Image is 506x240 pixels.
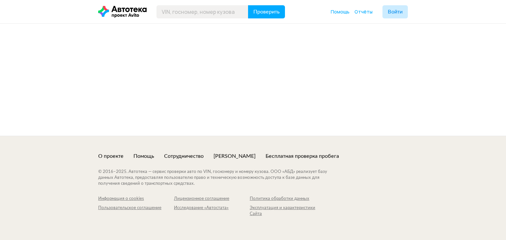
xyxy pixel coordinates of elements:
span: Проверить [253,9,280,14]
button: Проверить [248,5,285,18]
a: Помощь [133,153,154,160]
a: Политика обработки данных [250,196,325,202]
div: Пользовательское соглашение [98,205,174,211]
a: О проекте [98,153,124,160]
div: Исследование «Автостата» [174,205,250,211]
a: Бесплатная проверка пробега [266,153,339,160]
span: Войти [388,9,403,14]
button: Войти [382,5,408,18]
a: Исследование «Автостата» [174,205,250,217]
input: VIN, госномер, номер кузова [156,5,248,18]
a: Информация о cookies [98,196,174,202]
a: Отчёты [354,9,373,15]
div: © 2016– 2025 . Автотека — сервис проверки авто по VIN, госномеру и номеру кузова. ООО «АБД» реали... [98,169,340,187]
a: Лицензионное соглашение [174,196,250,202]
a: Пользовательское соглашение [98,205,174,217]
a: Сотрудничество [164,153,204,160]
a: Эксплуатация и характеристики Сайта [250,205,325,217]
a: Помощь [331,9,350,15]
a: [PERSON_NAME] [213,153,256,160]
